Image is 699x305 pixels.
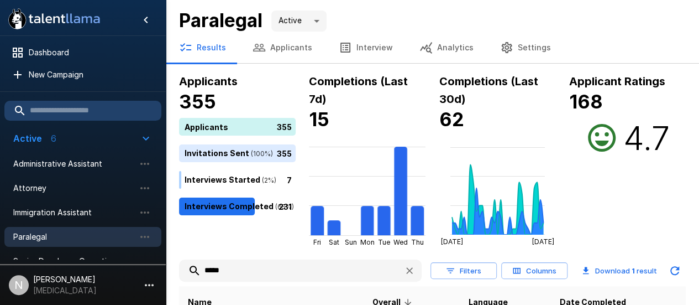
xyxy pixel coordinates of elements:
button: Download 1 result [577,260,661,282]
button: Analytics [406,32,487,63]
p: 231 [278,200,292,212]
p: 355 [277,121,292,132]
tspan: Mon [360,238,375,246]
button: Columns [501,262,567,280]
b: 62 [439,108,464,131]
b: 1 [632,266,635,275]
tspan: [DATE] [440,237,463,246]
tspan: Thu [411,238,424,246]
tspan: Fri [313,238,321,246]
button: Interview [325,32,406,63]
button: Settings [487,32,564,63]
p: 7 [287,174,292,185]
b: Completions (Last 30d) [439,75,538,106]
button: Updated Today - 2:08 PM [664,260,686,282]
tspan: Sat [329,238,339,246]
tspan: Wed [393,238,408,246]
button: Filters [430,262,497,280]
tspan: Sun [345,238,357,246]
b: Applicant Ratings [569,75,665,88]
b: Applicants [179,75,238,88]
b: 355 [179,90,216,113]
b: 168 [569,90,603,113]
button: Results [166,32,239,63]
b: Completions (Last 7d) [309,75,408,106]
tspan: Tue [378,238,390,246]
b: Paralegal [179,9,262,32]
tspan: [DATE] [532,237,554,246]
p: 355 [277,147,292,159]
div: Active [271,11,327,32]
button: Applicants [239,32,325,63]
b: 15 [309,108,329,131]
h2: 4.7 [623,118,669,158]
